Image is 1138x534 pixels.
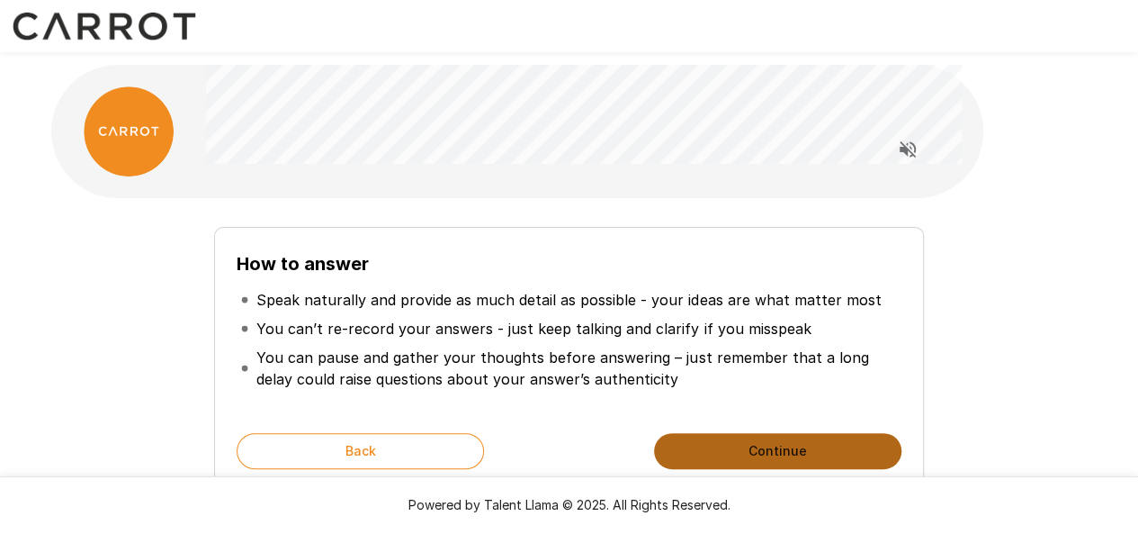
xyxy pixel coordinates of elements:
button: Read questions aloud [890,131,926,167]
p: You can’t re-record your answers - just keep talking and clarify if you misspeak [256,318,811,339]
p: You can pause and gather your thoughts before answering – just remember that a long delay could r... [256,347,897,390]
p: Powered by Talent Llama © 2025. All Rights Reserved. [22,496,1116,514]
p: Speak naturally and provide as much detail as possible - your ideas are what matter most [256,289,881,311]
button: Continue [654,433,901,469]
img: carrot_logo.png [84,86,174,176]
button: Back [237,433,484,469]
b: How to answer [237,253,369,275]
